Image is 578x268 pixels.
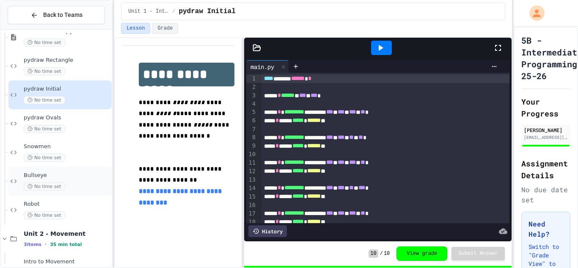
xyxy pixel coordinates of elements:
[24,211,65,219] span: No time set
[172,8,175,15] span: /
[179,6,235,17] span: pydraw Initial
[246,91,257,100] div: 3
[121,23,150,34] button: Lesson
[528,219,563,239] h3: Need Help?
[128,8,169,15] span: Unit 1 - Intro to Objects
[246,75,257,83] div: 1
[246,150,257,159] div: 10
[45,241,47,248] span: •
[24,67,65,75] span: No time set
[396,246,447,261] button: View grade
[524,126,568,134] div: [PERSON_NAME]
[380,250,383,257] span: /
[246,176,257,184] div: 13
[520,3,547,23] div: My Account
[24,96,65,104] span: No time set
[246,167,257,176] div: 12
[24,86,110,93] span: pydraw Initial
[246,125,257,134] div: 7
[458,250,498,257] span: Submit Answer
[248,225,287,237] div: History
[246,116,257,125] div: 6
[451,247,505,260] button: Submit Answer
[246,142,257,150] div: 9
[246,184,257,193] div: 14
[369,249,378,258] span: 10
[246,60,289,73] div: main.py
[246,133,257,142] div: 8
[246,83,257,91] div: 2
[24,242,41,247] span: 3 items
[246,108,257,116] div: 5
[24,114,110,122] span: pydraw Ovals
[24,182,65,191] span: No time set
[24,258,110,265] span: Intro to Movement
[43,11,83,19] span: Back to Teams
[521,96,570,119] h2: Your Progress
[524,134,568,141] div: [EMAIL_ADDRESS][DOMAIN_NAME]
[246,193,257,201] div: 15
[246,159,257,167] div: 11
[50,242,82,247] span: 35 min total
[246,100,257,108] div: 4
[24,172,110,179] span: Bullseye
[24,125,65,133] span: No time set
[24,201,110,208] span: Robot
[24,143,110,150] span: Snowmen
[24,39,65,47] span: No time set
[384,250,390,257] span: 10
[8,6,105,24] button: Back to Teams
[246,62,278,71] div: main.py
[24,154,65,162] span: No time set
[521,157,570,181] h2: Assignment Details
[24,230,110,238] span: Unit 2 - Movement
[246,201,257,210] div: 16
[246,210,257,218] div: 17
[246,218,257,227] div: 18
[24,57,110,64] span: pydraw Rectangle
[152,23,178,34] button: Grade
[521,185,570,205] div: No due date set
